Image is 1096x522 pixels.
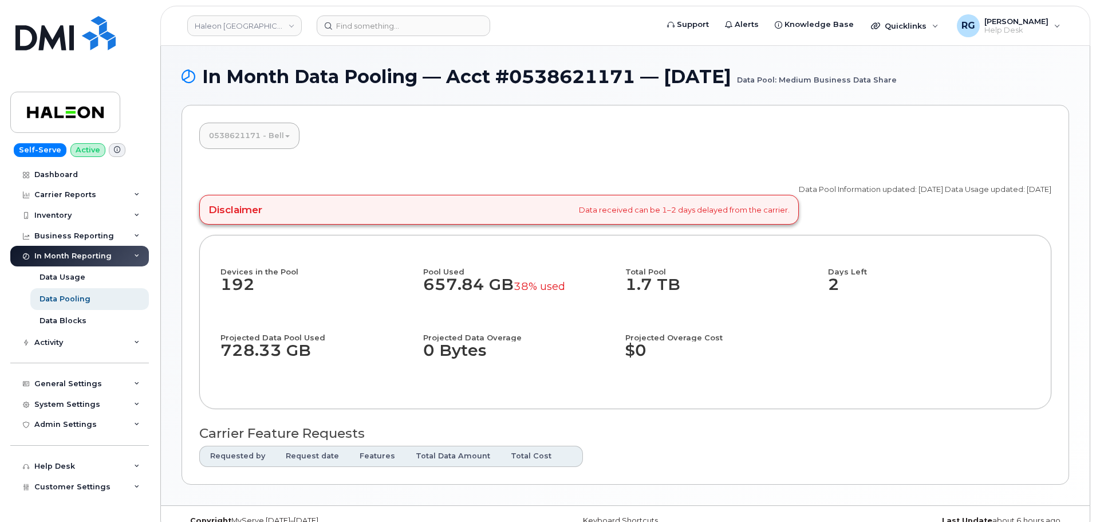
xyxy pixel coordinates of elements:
[625,256,818,276] h4: Total Pool
[423,342,616,371] dd: 0 Bytes
[200,123,299,148] a: 0538621171 - Bell
[625,342,828,371] dd: $0
[220,256,423,276] h4: Devices in the Pool
[799,184,1051,195] p: Data Pool Information updated: [DATE] Data Usage updated: [DATE]
[220,276,423,305] dd: 192
[737,66,897,84] small: Data Pool: Medium Business Data Share
[199,426,1051,441] h3: Carrier Feature Requests
[423,256,616,276] h4: Pool Used
[220,322,413,342] h4: Projected Data Pool Used
[199,446,275,466] th: Requested by
[828,256,1031,276] h4: Days Left
[182,66,1069,87] h1: In Month Data Pooling — Acct #0538621171 — [DATE]
[423,276,616,305] dd: 657.84 GB
[625,322,828,342] h4: Projected Overage Cost
[423,322,616,342] h4: Projected Data Overage
[199,195,799,225] div: Data received can be 1–2 days delayed from the carrier.
[625,276,818,305] dd: 1.7 TB
[220,342,413,371] dd: 728.33 GB
[275,446,349,466] th: Request date
[405,446,500,466] th: Total Data Amount
[208,204,262,215] h4: Disclaimer
[514,280,565,293] small: 38% used
[349,446,405,466] th: Features
[828,276,1031,305] dd: 2
[500,446,562,466] th: Total Cost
